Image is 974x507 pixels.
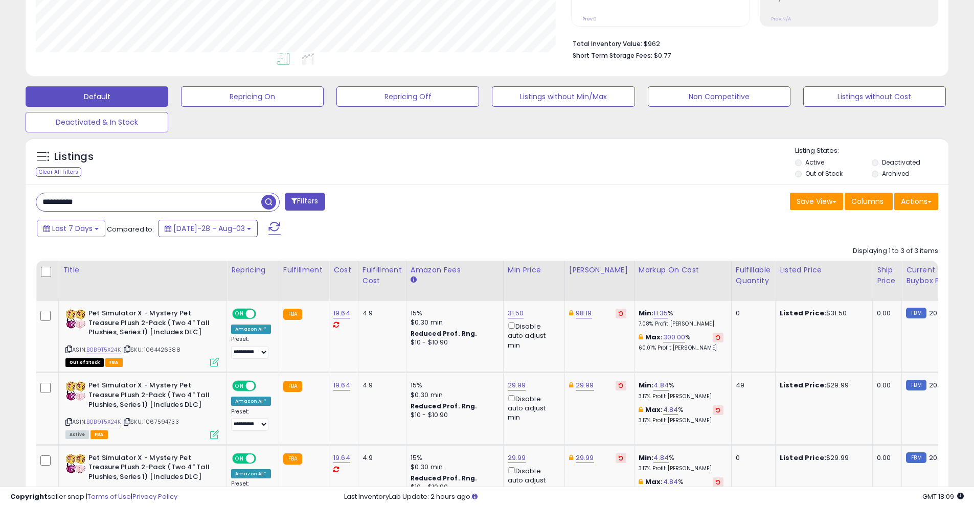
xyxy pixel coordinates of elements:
a: 19.64 [333,380,350,390]
span: OFF [255,454,271,463]
b: Reduced Prof. Rng. [411,329,478,338]
b: Max: [645,332,663,342]
p: 3.17% Profit [PERSON_NAME] [639,417,723,424]
span: Compared to: [107,224,154,234]
div: $10 - $10.90 [411,338,495,347]
img: 51chviXUKYL._SL40_.jpg [65,453,86,474]
div: Min Price [508,265,560,275]
button: Last 7 Days [37,220,105,237]
span: OFF [255,382,271,390]
span: 20.98 [929,453,947,463]
p: 7.08% Profit [PERSON_NAME] [639,320,723,328]
div: Cost [333,265,354,275]
small: FBA [283,381,302,392]
b: Min: [639,453,654,463]
span: OFF [255,310,271,318]
a: 19.64 [333,308,350,318]
div: 15% [411,381,495,390]
label: Out of Stock [805,169,843,178]
div: $0.30 min [411,390,495,400]
img: 51chviXUKYL._SL40_.jpg [65,381,86,401]
div: Amazon AI * [231,469,271,478]
a: 4.84 [653,380,669,390]
b: Pet Simulator X - Mystery Pet Treasure Plush 2-Pack (Two 4" Tall Plushies, Series 1) [Includes DLC] [88,453,213,485]
p: 3.17% Profit [PERSON_NAME] [639,393,723,400]
h5: Listings [54,150,94,164]
div: 0.00 [877,453,894,463]
button: Listings without Min/Max [492,86,635,107]
p: 3.17% Profit [PERSON_NAME] [639,465,723,472]
img: 51chviXUKYL._SL40_.jpg [65,309,86,329]
button: Save View [790,193,843,210]
span: 20.98 [929,308,947,318]
a: 4.84 [663,405,678,415]
div: % [639,309,723,328]
button: Listings without Cost [803,86,946,107]
a: 98.19 [576,308,592,318]
button: Columns [845,193,893,210]
span: All listings that are currently out of stock and unavailable for purchase on Amazon [65,358,104,367]
small: Prev: N/A [771,16,791,22]
div: Last InventoryLab Update: 2 hours ago. [344,492,964,502]
a: B0B9T5X24K [86,418,121,426]
div: Preset: [231,408,271,431]
div: Fulfillment Cost [363,265,402,286]
b: Short Term Storage Fees: [573,51,652,60]
th: The percentage added to the cost of goods (COGS) that forms the calculator for Min & Max prices. [634,261,731,301]
div: 4.9 [363,309,398,318]
button: [DATE]-28 - Aug-03 [158,220,258,237]
strong: Copyright [10,492,48,501]
div: Clear All Filters [36,167,81,177]
div: Title [63,265,222,275]
span: [DATE]-28 - Aug-03 [173,223,245,234]
div: % [639,381,723,400]
a: Privacy Policy [132,492,177,501]
a: 19.64 [333,453,350,463]
a: 31.50 [508,308,524,318]
div: 15% [411,453,495,463]
div: ASIN: [65,309,219,365]
button: Repricing On [181,86,324,107]
div: $0.30 min [411,463,495,472]
b: Reduced Prof. Rng. [411,402,478,410]
b: Listed Price: [780,308,826,318]
div: $0.30 min [411,318,495,327]
div: Listed Price [780,265,868,275]
span: ON [233,382,246,390]
div: 0 [736,453,767,463]
button: Actions [894,193,938,210]
a: 29.99 [508,380,526,390]
div: 49 [736,381,767,390]
span: 20.98 [929,380,947,390]
div: seller snap | | [10,492,177,502]
b: Reduced Prof. Rng. [411,474,478,482]
div: Disable auto adjust min [508,320,557,350]
div: % [639,405,723,424]
span: ON [233,310,246,318]
div: % [639,333,723,352]
small: FBA [283,453,302,465]
div: Disable auto adjust min [508,465,557,495]
b: Pet Simulator X - Mystery Pet Treasure Plush 2-Pack (Two 4" Tall Plushies, Series 1) [Includes DLC] [88,309,213,340]
div: ASIN: [65,381,219,437]
a: B0B9T5X24K [86,345,121,354]
b: Total Inventory Value: [573,39,642,48]
div: Disable auto adjust min [508,393,557,423]
b: Min: [639,308,654,318]
button: Deactivated & In Stock [26,112,168,132]
div: Amazon AI * [231,397,271,406]
b: Min: [639,380,654,390]
a: 29.99 [508,453,526,463]
div: 0.00 [877,381,894,390]
div: $29.99 [780,381,865,390]
a: 29.99 [576,380,594,390]
small: FBM [906,452,926,463]
span: Last 7 Days [52,223,93,234]
span: ON [233,454,246,463]
p: Listing States: [795,146,948,156]
div: 0 [736,309,767,318]
div: 4.9 [363,381,398,390]
small: Amazon Fees. [411,275,417,285]
b: Pet Simulator X - Mystery Pet Treasure Plush 2-Pack (Two 4" Tall Plushies, Series 1) [Includes DLC] [88,381,213,412]
button: Filters [285,193,325,211]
